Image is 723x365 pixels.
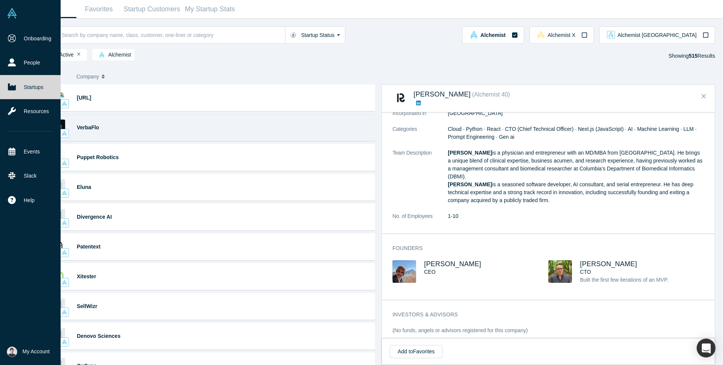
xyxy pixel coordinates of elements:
[529,26,594,44] button: alchemistx Vault LogoAlchemist X
[548,32,575,38] span: Alchemist X
[448,149,704,204] p: is a physician and entrepreneur with an MD/MBA from [GEOGRAPHIC_DATA]. He brings a unique blend o...
[77,214,112,220] a: Divergence AI
[668,53,715,59] span: Showing Results
[448,212,704,220] dd: 1-10
[472,91,510,98] small: ( Alchemist 40 )
[62,310,67,315] img: alchemist Vault Logo
[62,280,67,285] img: alchemist Vault Logo
[24,196,35,204] span: Help
[62,339,67,345] img: alchemist Vault Logo
[77,303,97,309] a: SellWizr
[47,52,74,58] span: Active
[448,181,492,187] strong: [PERSON_NAME]
[77,184,91,190] a: Eluna
[392,90,408,106] img: Renna's Logo
[77,333,120,339] a: Denovo Sciences
[424,260,481,268] a: [PERSON_NAME]
[290,32,296,38] img: Startup status
[76,0,121,18] a: Favorites
[599,26,715,44] button: alchemist_aj Vault LogoAlchemist [GEOGRAPHIC_DATA]
[62,220,67,225] img: alchemist Vault Logo
[392,260,416,283] img: Mutaz Musa's Profile Image
[7,347,50,357] button: My Account
[62,190,67,196] img: alchemist Vault Logo
[618,32,697,38] span: Alchemist [GEOGRAPHIC_DATA]
[390,345,442,358] button: Add toFavorites
[62,131,67,136] img: alchemist Vault Logo
[580,277,668,283] span: Built the first few iterations of an MVP.
[448,150,492,156] strong: [PERSON_NAME]
[392,244,694,252] h3: Founders
[392,212,448,228] dt: No. of Employees
[77,124,99,130] a: VerbaFlo
[96,52,131,58] span: Alchemist
[77,95,91,101] a: [URL]
[462,26,524,44] button: alchemist Vault LogoAlchemist
[62,161,67,166] img: alchemist Vault Logo
[77,244,101,250] a: Patentext
[392,327,704,340] div: (No funds, angels or advisors registered for this company)
[413,90,471,98] a: [PERSON_NAME]
[61,26,285,44] input: Search by company name, class, customer, one-liner or category
[689,53,697,59] strong: 515
[480,32,506,38] span: Alchemist
[392,125,448,149] dt: Categories
[698,90,709,103] button: Close
[121,0,183,18] a: Startup Customers
[607,31,615,39] img: alchemist_aj Vault Logo
[580,269,591,275] span: CTO
[392,311,694,319] h3: Investors & Advisors
[580,260,637,268] a: [PERSON_NAME]
[470,31,478,39] img: alchemist Vault Logo
[183,0,238,18] a: My Startup Stats
[99,52,105,58] img: alchemist Vault Logo
[7,347,17,357] img: Katsutoshi Tabata's Account
[424,269,435,275] span: CEO
[7,8,17,18] img: Alchemist Vault Logo
[392,109,448,125] dt: Incorporated in
[62,101,67,106] img: alchemist Vault Logo
[392,149,448,212] dt: Team Description
[77,273,96,279] a: Xitester
[76,69,132,84] button: Company
[62,250,67,255] img: alchemist Vault Logo
[448,126,697,140] span: Cloud · Python · React · CTO (Chief Technical Officer) · Next.js (JavaScript) · AI · Machine Lear...
[77,154,119,160] a: Puppet Robotics
[285,26,346,44] button: Startup Status
[77,52,81,57] button: Remove Filter
[448,109,704,117] dd: [GEOGRAPHIC_DATA]
[76,69,99,84] span: Company
[23,348,50,356] span: My Account
[537,31,545,39] img: alchemistx Vault Logo
[548,260,572,283] img: Alex Glebov's Profile Image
